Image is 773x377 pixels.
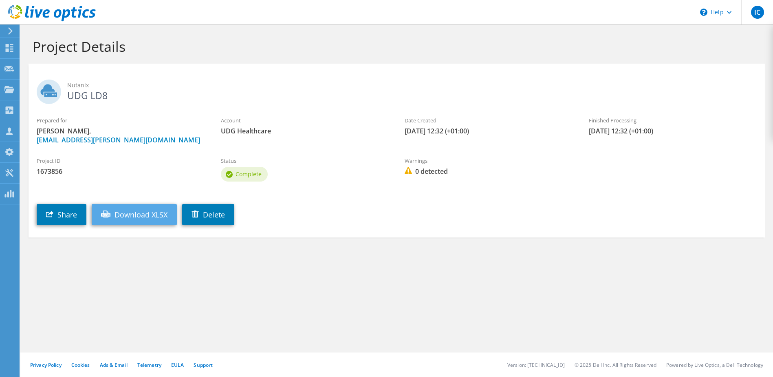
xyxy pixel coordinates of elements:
label: Date Created [405,116,573,124]
span: Complete [236,170,262,178]
a: Delete [182,204,234,225]
span: UDG Healthcare [221,126,389,135]
a: Ads & Email [100,361,128,368]
a: Share [37,204,86,225]
li: Powered by Live Optics, a Dell Technology [666,361,763,368]
span: 0 detected [405,167,573,176]
label: Warnings [405,157,573,165]
span: 1673856 [37,167,205,176]
a: Privacy Policy [30,361,62,368]
a: [EMAIL_ADDRESS][PERSON_NAME][DOMAIN_NAME] [37,135,200,144]
h1: Project Details [33,38,757,55]
span: [DATE] 12:32 (+01:00) [405,126,573,135]
li: © 2025 Dell Inc. All Rights Reserved [575,361,656,368]
label: Prepared for [37,116,205,124]
h2: UDG LD8 [37,80,757,100]
a: Download XLSX [92,204,177,225]
span: IC [751,6,764,19]
li: Version: [TECHNICAL_ID] [507,361,565,368]
a: Telemetry [137,361,161,368]
label: Project ID [37,157,205,165]
a: Cookies [71,361,90,368]
a: EULA [171,361,184,368]
label: Account [221,116,389,124]
span: [PERSON_NAME], [37,126,205,144]
svg: \n [700,9,707,16]
label: Status [221,157,389,165]
label: Finished Processing [589,116,757,124]
span: Nutanix [67,81,757,90]
a: Support [194,361,213,368]
span: [DATE] 12:32 (+01:00) [589,126,757,135]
